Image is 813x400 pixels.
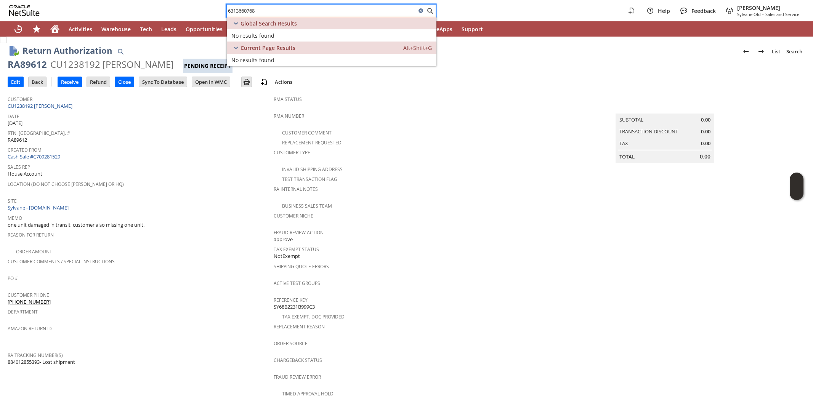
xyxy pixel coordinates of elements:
img: add-record.svg [260,77,269,86]
a: [PHONE_NUMBER] [8,298,51,305]
a: Activities [64,21,97,37]
a: Test Transaction Flag [282,176,337,182]
a: Order Source [274,340,308,347]
a: Memo [8,215,22,221]
a: Cash Sale #C709281529 [8,153,60,160]
input: Receive [58,77,82,87]
a: RA Tracking Number(s) [8,352,63,358]
a: Business Sales Team [282,203,332,209]
span: Tech [140,26,152,33]
img: Print [242,77,251,86]
span: Opportunities [186,26,223,33]
a: Fraud Review Error [274,374,321,380]
div: Pending Receipt [183,59,233,73]
input: Print [242,77,252,87]
span: 884012855393- Lost shipment [8,358,75,366]
input: Sync To Database [139,77,187,87]
a: CU1238192 [PERSON_NAME] [8,102,74,109]
a: Subtotal [619,116,643,123]
a: Support [457,21,487,37]
a: Shipping Quote Errors [274,263,329,270]
a: Chargeback Status [274,357,322,363]
img: Previous [741,47,750,56]
a: Tech [135,21,157,37]
span: [DATE] [8,120,22,127]
a: Actions [272,78,295,85]
span: Global Search Results [241,20,297,27]
span: approve [274,236,293,243]
span: NotExempt [274,253,300,260]
a: Amazon Return ID [8,325,52,332]
a: Reason For Return [8,232,54,238]
a: Search [783,45,805,58]
caption: Summary [616,101,714,114]
span: 0.00 [700,153,710,160]
a: Active Test Groups [274,280,320,286]
a: Department [8,309,38,315]
img: Quick Find [116,47,125,56]
span: Feedback [691,7,716,14]
div: Shortcuts [27,21,46,37]
input: Back [29,77,46,87]
a: Order Amount [16,248,52,255]
a: List [769,45,783,58]
span: Help [658,7,670,14]
span: [PERSON_NAME] [737,4,799,11]
a: Leads [157,21,181,37]
a: Customer [8,96,32,102]
span: Oracle Guided Learning Widget. To move around, please hold and drag [790,187,803,200]
a: RMA Number [274,113,304,119]
a: Sylvane - [DOMAIN_NAME] [8,204,71,211]
a: Transaction Discount [619,128,678,135]
svg: logo [9,5,40,16]
a: Customer Phone [8,292,49,298]
a: Timed Approval Hold [282,390,334,397]
a: RA Internal Notes [274,186,318,192]
span: Sales and Service [765,11,799,17]
a: Customer Comments / Special Instructions [8,258,115,265]
a: Warehouse [97,21,135,37]
a: Replacement Requested [282,139,342,146]
span: 0.00 [701,140,710,147]
a: Tax [619,140,628,147]
span: Leads [161,26,176,33]
span: - [762,11,764,17]
svg: Shortcuts [32,24,41,34]
span: Alt+Shift+G [403,44,432,51]
a: Recent Records [9,21,27,37]
span: SuiteApps [426,26,452,33]
span: RA89612 [8,136,27,144]
a: Customer Comment [282,130,332,136]
a: Opportunities [181,21,227,37]
span: SY68B2231B999C3 [274,303,315,310]
a: Sales Rep [8,164,30,170]
span: one unit damaged in transit, customer also missing one unit. [8,221,144,229]
div: CU1238192 [PERSON_NAME] [50,58,174,70]
svg: Search [425,6,435,15]
iframe: Click here to launch Oracle Guided Learning Help Panel [790,173,803,200]
span: Support [462,26,483,33]
a: Invalid Shipping Address [282,166,343,173]
img: Next [757,47,766,56]
a: No results found [227,29,436,42]
a: RMA Status [274,96,302,102]
span: Activities [69,26,92,33]
svg: Home [50,24,59,34]
a: PO # [8,275,18,282]
a: Location (Do Not Choose [PERSON_NAME] or HQ) [8,181,124,187]
a: Fraud Review Action [274,229,324,236]
span: Current Page Results [241,44,295,51]
span: 0.00 [701,116,710,123]
a: Site [8,198,17,204]
input: Edit [8,77,23,87]
a: Date [8,113,19,120]
a: Created From [8,147,42,153]
input: Refund [87,77,110,87]
a: Total [619,153,635,160]
svg: Recent Records [14,24,23,34]
a: Rtn. [GEOGRAPHIC_DATA]. # [8,130,70,136]
a: Reference Key [274,297,308,303]
a: Home [46,21,64,37]
a: Tax Exempt. Doc Provided [282,314,345,320]
input: Search [227,6,416,15]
